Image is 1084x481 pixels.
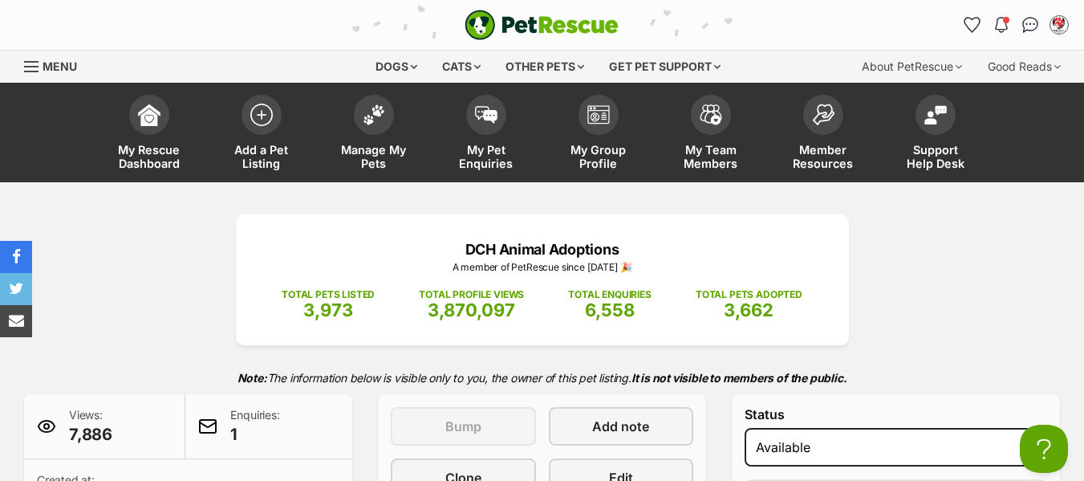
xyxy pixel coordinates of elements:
[338,143,410,170] span: Manage My Pets
[675,143,747,170] span: My Team Members
[787,143,859,170] span: Member Resources
[767,87,879,182] a: Member Resources
[562,143,635,170] span: My Group Profile
[318,87,430,182] a: Manage My Pets
[568,287,651,302] p: TOTAL ENQUIRIES
[745,407,1047,422] label: Status
[812,104,834,125] img: member-resources-icon-8e73f808a243e03378d46382f2149f9095a855e16c252ad45f914b54edf8863c.svg
[549,407,694,446] a: Add note
[230,423,279,446] span: 1
[250,104,273,126] img: add-pet-listing-icon-0afa8454b4691262ce3f59096e99ab1cd57d4a30225e0717b998d2c9b9846f56.svg
[598,51,732,83] div: Get pet support
[494,51,595,83] div: Other pets
[585,300,635,320] span: 6,558
[976,51,1072,83] div: Good Reads
[879,87,992,182] a: Support Help Desk
[445,417,481,436] span: Bump
[230,407,279,446] p: Enquiries:
[69,423,112,446] span: 7,886
[475,106,497,124] img: pet-enquiries-icon-7e3ad2cf08bfb03b45e93fb7055b45f3efa6380592205ae92323e6603595dc1f.svg
[113,143,185,170] span: My Rescue Dashboard
[700,104,722,125] img: team-members-icon-5396bd8760b3fe7c0b43da4ab00e1e3bb1a5d9ba89233759b79545d2d3fc5d0d.svg
[924,105,947,124] img: help-desk-icon-fdf02630f3aa405de69fd3d07c3f3aa587a6932b1a1747fa1d2bba05be0121f9.svg
[24,361,1060,394] p: The information below is visible only to you, the owner of this pet listing.
[225,143,298,170] span: Add a Pet Listing
[465,10,619,40] a: PetRescue
[851,51,973,83] div: About PetRescue
[587,105,610,124] img: group-profile-icon-3fa3cf56718a62981997c0bc7e787c4b2cf8bcc04b72c1350f741eb67cf2f40e.svg
[542,87,655,182] a: My Group Profile
[138,104,160,126] img: dashboard-icon-eb2f2d2d3e046f16d808141f083e7271f6b2e854fb5c12c21221c1fb7104beca.svg
[428,300,515,320] span: 3,870,097
[391,407,536,446] button: Bump
[995,17,1008,33] img: notifications-46538b983faf8c2785f20acdc204bb7945ddae34d4c08c2a6579f10ce5e182be.svg
[430,87,542,182] a: My Pet Enquiries
[1017,12,1043,38] a: Conversations
[1022,17,1039,33] img: chat-41dd97257d64d25036548639549fe6c8038ab92f7586957e7f3b1b290dea8141.svg
[465,10,619,40] img: logo-e224e6f780fb5917bec1dbf3a21bbac754714ae5b6737aabdf751b685950b380.svg
[419,287,524,302] p: TOTAL PROFILE VIEWS
[696,287,802,302] p: TOTAL PETS ADOPTED
[592,417,649,436] span: Add note
[431,51,492,83] div: Cats
[260,260,825,275] p: A member of PetRescue since [DATE] 🎉
[450,143,522,170] span: My Pet Enquiries
[303,300,353,320] span: 3,973
[1020,425,1068,473] iframe: Help Scout Beacon - Open
[1046,12,1072,38] button: My account
[24,51,88,79] a: Menu
[655,87,767,182] a: My Team Members
[1051,17,1067,33] img: Kim Court profile pic
[238,371,267,385] strong: Note:
[363,104,385,125] img: manage-my-pets-icon-02211641906a0b7f246fdf0571729dbe1e7629f14944591b6c1af311fb30b64b.svg
[260,238,825,260] p: DCH Animal Adoptions
[960,12,1072,38] ul: Account quick links
[205,87,318,182] a: Add a Pet Listing
[960,12,985,38] a: Favourites
[631,371,847,385] strong: It is not visible to members of the public.
[899,143,972,170] span: Support Help Desk
[43,59,77,73] span: Menu
[69,407,112,446] p: Views:
[989,12,1014,38] button: Notifications
[724,300,773,320] span: 3,662
[282,287,375,302] p: TOTAL PETS LISTED
[364,51,428,83] div: Dogs
[93,87,205,182] a: My Rescue Dashboard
